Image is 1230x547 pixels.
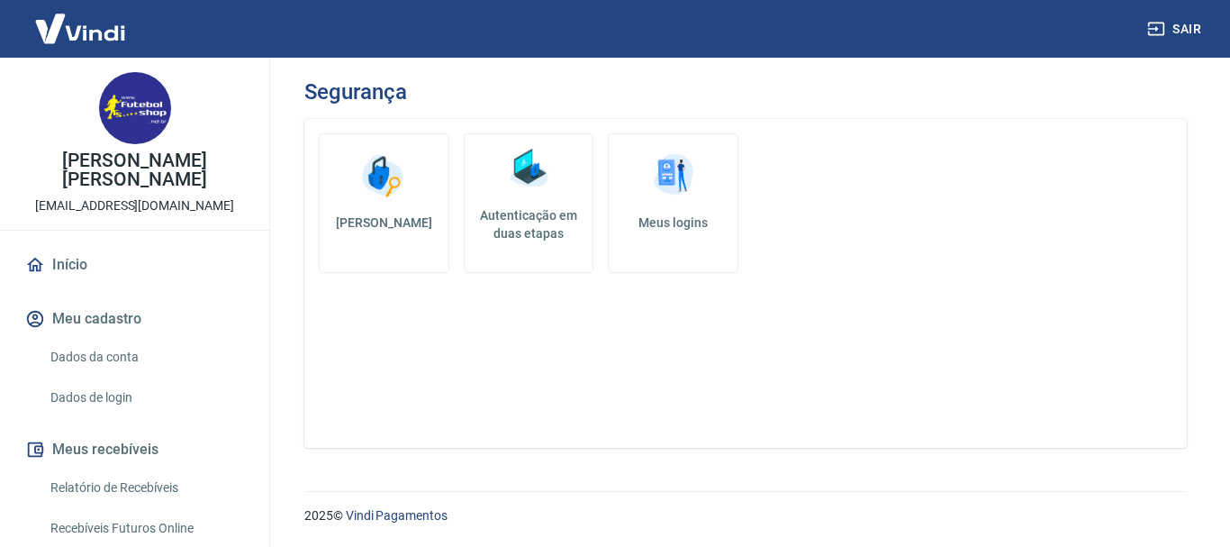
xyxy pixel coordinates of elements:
[623,214,723,232] h5: Meus logins
[502,141,556,196] img: Autenticação em duas etapas
[22,299,248,339] button: Meu cadastro
[22,430,248,470] button: Meus recebíveis
[357,149,411,203] img: Alterar senha
[647,149,701,203] img: Meus logins
[99,72,171,144] img: 9af3d34e-2d9b-4c74-bb65-30015d5de596.jpeg
[43,379,248,416] a: Dados de login
[304,79,406,105] h3: Segurança
[472,206,586,242] h5: Autenticação em duas etapas
[608,133,738,273] a: Meus logins
[43,510,248,547] a: Recebíveis Futuros Online
[334,214,434,232] h5: [PERSON_NAME]
[22,245,248,285] a: Início
[304,506,1187,525] p: 2025 ©
[22,1,139,56] img: Vindi
[319,133,449,273] a: [PERSON_NAME]
[346,508,448,523] a: Vindi Pagamentos
[14,151,255,189] p: [PERSON_NAME] [PERSON_NAME]
[43,470,248,506] a: Relatório de Recebíveis
[1144,13,1208,46] button: Sair
[43,339,248,376] a: Dados da conta
[464,133,594,273] a: Autenticação em duas etapas
[35,196,234,215] p: [EMAIL_ADDRESS][DOMAIN_NAME]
